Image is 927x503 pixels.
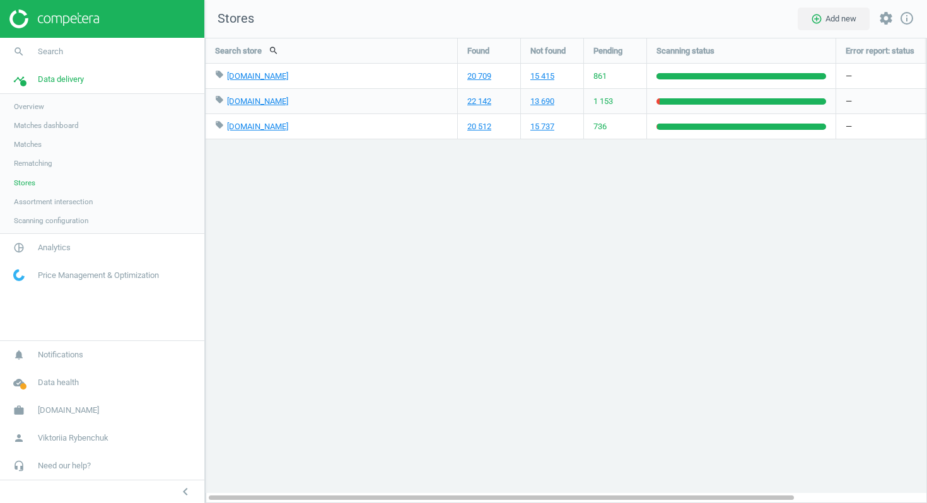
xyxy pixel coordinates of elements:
[7,236,31,260] i: pie_chart_outlined
[7,398,31,422] i: work
[178,484,193,499] i: chevron_left
[530,71,554,82] a: 15 415
[14,178,35,188] span: Stores
[38,46,63,57] span: Search
[38,460,91,471] span: Need our help?
[38,74,84,85] span: Data delivery
[206,38,457,63] div: Search store
[593,45,622,57] span: Pending
[593,121,607,132] span: 736
[14,197,93,207] span: Assortment intersection
[38,377,79,388] span: Data health
[227,96,288,106] a: [DOMAIN_NAME]
[170,483,201,500] button: chevron_left
[205,10,254,28] span: Stores
[798,8,870,30] button: add_circle_outlineAdd new
[13,269,25,281] img: wGWNvw8QSZomAAAAABJRU5ErkJggg==
[899,11,914,26] i: info_outline
[846,45,914,57] span: Error report: status
[38,405,99,416] span: [DOMAIN_NAME]
[467,121,491,132] a: 20 512
[873,5,899,32] button: settings
[811,13,822,25] i: add_circle_outline
[878,11,894,26] i: settings
[467,71,491,82] a: 20 709
[593,71,607,82] span: 861
[14,139,42,149] span: Matches
[9,9,99,28] img: ajHJNr6hYgQAAAAASUVORK5CYII=
[38,270,159,281] span: Price Management & Optimization
[38,349,83,361] span: Notifications
[14,216,88,226] span: Scanning configuration
[467,96,491,107] a: 22 142
[530,45,566,57] span: Not found
[14,120,79,130] span: Matches dashboard
[227,71,288,81] a: [DOMAIN_NAME]
[467,45,489,57] span: Found
[7,426,31,450] i: person
[262,40,286,61] button: search
[215,120,224,129] i: local_offer
[215,95,224,104] i: local_offer
[14,158,52,168] span: Rematching
[530,96,554,107] a: 13 690
[7,67,31,91] i: timeline
[656,45,714,57] span: Scanning status
[593,96,613,107] span: 1 153
[7,371,31,395] i: cloud_done
[7,40,31,64] i: search
[530,121,554,132] a: 15 737
[227,122,288,131] a: [DOMAIN_NAME]
[899,11,914,27] a: info_outline
[7,343,31,367] i: notifications
[38,242,71,253] span: Analytics
[7,454,31,478] i: headset_mic
[215,70,224,79] i: local_offer
[38,432,108,444] span: Viktoriia Rybenchuk
[14,101,44,112] span: Overview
